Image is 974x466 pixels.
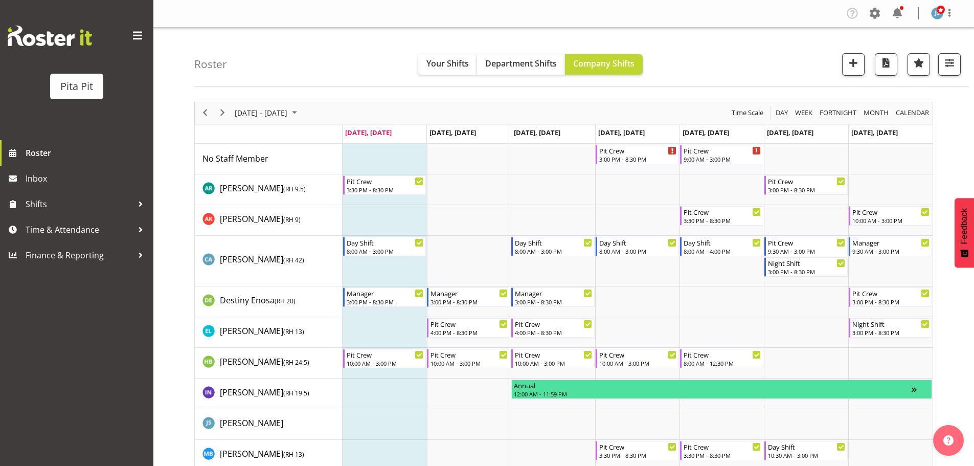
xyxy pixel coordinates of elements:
button: August 2025 [233,106,302,119]
div: Pit Crew [347,349,424,360]
a: [PERSON_NAME](RH 24.5) [220,356,309,368]
div: 9:30 AM - 3:00 PM [852,247,930,255]
div: 3:30 PM - 8:30 PM [599,451,676,459]
span: RH 13 [285,450,302,459]
div: Manager [431,288,508,298]
div: Pit Crew [599,441,676,452]
td: Cathy-lee Amer resource [195,236,343,286]
span: Company Shifts [573,58,635,69]
div: Hannah Bayly"s event - Pit Crew Begin From Monday, August 11, 2025 at 10:00:00 AM GMT+12:00 Ends ... [343,349,426,368]
a: [PERSON_NAME](RH 42) [220,253,304,265]
span: ( ) [283,450,304,459]
img: Rosterit website logo [8,26,92,46]
span: Week [794,106,813,119]
div: Maile Browne"s event - Day Shift Begin From Saturday, August 16, 2025 at 10:30:00 AM GMT+12:00 En... [764,441,848,460]
div: Pit Crew [852,207,930,217]
div: Cathy-lee Amer"s event - Day Shift Begin From Monday, August 11, 2025 at 8:00:00 AM GMT+12:00 End... [343,237,426,256]
div: Hannah Bayly"s event - Pit Crew Begin From Tuesday, August 12, 2025 at 10:00:00 AM GMT+12:00 Ends... [427,349,510,368]
div: Cathy-lee Amer"s event - Manager Begin From Sunday, August 17, 2025 at 9:30:00 AM GMT+12:00 Ends ... [849,237,932,256]
div: 10:00 AM - 3:00 PM [599,359,676,367]
div: 3:00 PM - 8:30 PM [768,186,845,194]
button: Timeline Week [794,106,814,119]
td: No Staff Member resource [195,144,343,174]
div: Eva Longie"s event - Pit Crew Begin From Wednesday, August 13, 2025 at 4:00:00 PM GMT+12:00 Ends ... [511,318,595,338]
h4: Roster [194,58,227,70]
div: Night Shift [852,319,930,329]
img: jason-simpson133.jpg [931,7,943,19]
span: RH 19.5 [285,389,307,397]
button: Time Scale [730,106,765,119]
div: 10:00 AM - 3:00 PM [431,359,508,367]
div: 9:00 AM - 3:00 PM [684,155,761,163]
div: 8:00 AM - 3:00 PM [347,247,424,255]
div: Destiny Enosa"s event - Manager Begin From Monday, August 11, 2025 at 3:00:00 PM GMT+12:00 Ends A... [343,287,426,307]
span: [DATE], [DATE] [851,128,898,137]
span: ( ) [283,215,301,224]
div: Abby Roy"s event - Pit Crew Begin From Monday, August 11, 2025 at 3:30:00 PM GMT+12:00 Ends At Mo... [343,175,426,195]
div: 10:00 AM - 3:00 PM [515,359,592,367]
button: Highlight an important date within the roster. [908,53,930,76]
div: No Staff Member"s event - Pit Crew Begin From Friday, August 15, 2025 at 9:00:00 AM GMT+12:00 End... [680,145,763,164]
div: Destiny Enosa"s event - Manager Begin From Wednesday, August 13, 2025 at 3:00:00 PM GMT+12:00 End... [511,287,595,307]
div: Maile Browne"s event - Pit Crew Begin From Friday, August 15, 2025 at 3:30:00 PM GMT+12:00 Ends A... [680,441,763,460]
span: [DATE], [DATE] [598,128,645,137]
button: Fortnight [818,106,858,119]
button: Timeline Month [862,106,891,119]
span: RH 9 [285,215,299,224]
button: Company Shifts [565,54,643,75]
div: Pit Crew [515,319,592,329]
span: ( ) [283,389,309,397]
span: Feedback [960,208,969,244]
td: Hannah Bayly resource [195,348,343,379]
div: Night Shift [768,258,845,268]
span: Month [863,106,890,119]
span: Finance & Reporting [26,248,133,263]
span: ( ) [283,256,304,264]
div: 3:00 PM - 8:30 PM [431,298,508,306]
div: next period [214,102,231,124]
span: RH 9.5 [285,185,304,193]
span: Department Shifts [485,58,557,69]
div: Pit Crew [431,319,508,329]
span: [DATE], [DATE] [345,128,392,137]
span: RH 42 [285,256,302,264]
div: Manager [347,288,424,298]
a: Destiny Enosa(RH 20) [220,294,296,306]
a: [PERSON_NAME](RH 13) [220,448,304,460]
span: No Staff Member [202,153,268,164]
div: Pit Crew [684,145,761,156]
span: Shifts [26,196,133,212]
button: Feedback - Show survey [955,198,974,268]
span: RH 13 [285,327,302,336]
div: Cathy-lee Amer"s event - Day Shift Begin From Wednesday, August 13, 2025 at 8:00:00 AM GMT+12:00 ... [511,237,595,256]
div: 10:30 AM - 3:00 PM [768,451,845,459]
img: help-xxl-2.png [943,435,954,446]
span: ( ) [275,297,296,305]
td: Jason Simpson resource [195,409,343,440]
div: Pit Crew [768,176,845,186]
div: Eva Longie"s event - Night Shift Begin From Sunday, August 17, 2025 at 3:00:00 PM GMT+12:00 Ends ... [849,318,932,338]
div: Aylah Knight"s event - Pit Crew Begin From Friday, August 15, 2025 at 3:30:00 PM GMT+12:00 Ends A... [680,206,763,226]
div: 8:00 AM - 3:00 PM [599,247,676,255]
span: Fortnight [819,106,857,119]
span: calendar [895,106,930,119]
div: Hannah Bayly"s event - Pit Crew Begin From Thursday, August 14, 2025 at 10:00:00 AM GMT+12:00 End... [596,349,679,368]
td: Aylah Knight resource [195,205,343,236]
div: Pit Crew [431,349,508,360]
div: 3:00 PM - 8:30 PM [852,328,930,337]
span: Your Shifts [426,58,469,69]
div: Manager [515,288,592,298]
div: 4:00 PM - 8:30 PM [515,328,592,337]
button: Download a PDF of the roster according to the set date range. [875,53,897,76]
div: Pit Crew [599,349,676,360]
span: [PERSON_NAME] [220,213,301,225]
div: Day Shift [684,237,761,248]
button: Department Shifts [477,54,565,75]
span: [PERSON_NAME] [220,356,309,367]
button: Previous [198,106,212,119]
div: 8:00 AM - 4:00 PM [684,247,761,255]
div: Aylah Knight"s event - Pit Crew Begin From Sunday, August 17, 2025 at 10:00:00 AM GMT+12:00 Ends ... [849,206,932,226]
span: RH 24.5 [285,358,307,367]
span: [PERSON_NAME] [220,387,309,398]
div: previous period [196,102,214,124]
